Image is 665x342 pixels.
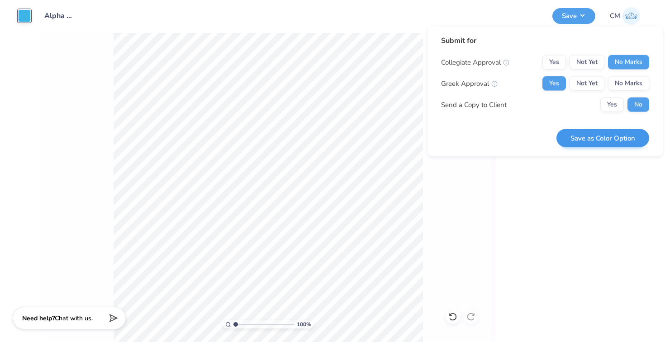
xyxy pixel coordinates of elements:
[441,35,649,46] div: Submit for
[55,314,93,323] span: Chat with us.
[441,99,507,110] div: Send a Copy to Client
[441,57,509,67] div: Collegiate Approval
[542,55,566,70] button: Yes
[627,98,649,112] button: No
[542,76,566,91] button: Yes
[570,55,604,70] button: Not Yet
[610,11,620,21] span: CM
[552,8,595,24] button: Save
[608,76,649,91] button: No Marks
[441,78,498,89] div: Greek Approval
[608,55,649,70] button: No Marks
[556,129,649,147] button: Save as Color Option
[610,7,640,25] a: CM
[600,98,624,112] button: Yes
[38,7,82,25] input: Untitled Design
[570,76,604,91] button: Not Yet
[22,314,55,323] strong: Need help?
[297,320,311,328] span: 100 %
[622,7,640,25] img: Chloe Murlin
